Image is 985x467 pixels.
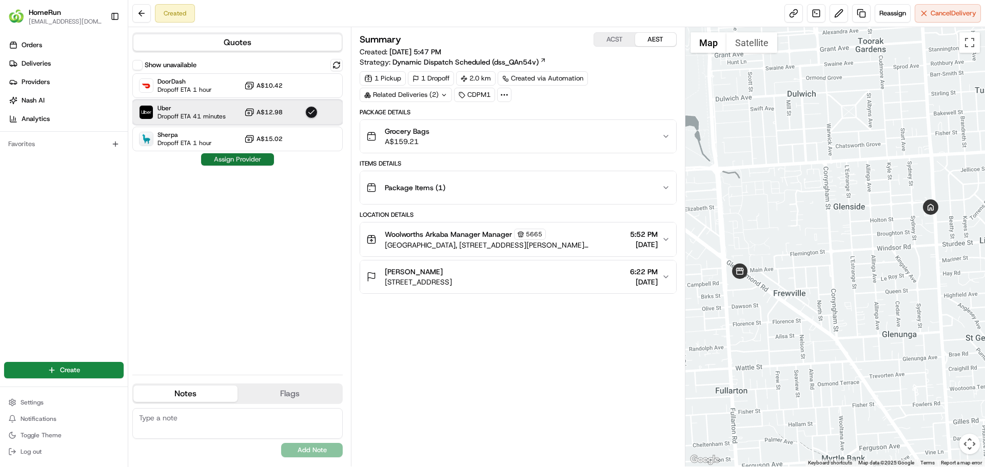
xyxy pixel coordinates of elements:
[29,7,61,17] button: HomeRun
[635,33,676,46] button: AEST
[360,88,452,102] div: Related Deliveries (2)
[360,222,676,256] button: Woolworths Arkaba Manager Manager5665[GEOGRAPHIC_DATA], [STREET_ADDRESS][PERSON_NAME][PERSON_NAME...
[21,448,42,456] span: Log out
[360,120,676,153] button: Grocery BagsA$159.21
[157,131,212,139] span: Sherpa
[157,112,226,120] span: Dropoff ETA 41 minutes
[174,101,187,113] button: Start new chat
[385,182,445,193] span: Package Items ( 1 )
[157,139,212,147] span: Dropoff ETA 1 hour
[4,92,128,109] a: Nash AI
[630,229,658,239] span: 5:52 PM
[10,41,187,57] p: Welcome 👋
[8,8,25,25] img: HomeRun
[6,145,83,163] a: 📗Knowledge Base
[360,211,676,219] div: Location Details
[4,412,124,426] button: Notifications
[102,174,124,181] span: Pylon
[4,74,128,90] a: Providers
[35,98,168,108] div: Start new chat
[408,71,454,86] div: 1 Dropoff
[385,267,443,277] span: [PERSON_NAME]
[360,71,406,86] div: 1 Pickup
[630,277,658,287] span: [DATE]
[27,66,169,77] input: Clear
[4,395,124,410] button: Settings
[4,362,124,378] button: Create
[915,4,981,23] button: CancelDelivery
[244,80,283,91] button: A$10.42
[244,134,283,144] button: A$15.02
[10,150,18,158] div: 📗
[875,4,911,23] button: Reassign
[630,267,658,277] span: 6:22 PM
[385,277,452,287] span: [STREET_ADDRESS]
[87,150,95,158] div: 💻
[21,398,44,407] span: Settings
[4,428,124,442] button: Toggle Theme
[630,239,658,250] span: [DATE]
[360,108,676,116] div: Package Details
[392,57,539,67] span: Dynamic Dispatch Scheduled (dss_QAn54v)
[360,35,401,44] h3: Summary
[392,57,546,67] a: Dynamic Dispatch Scheduled (dss_QAn54v)
[4,111,128,127] a: Analytics
[72,173,124,181] a: Powered byPylon
[385,240,625,250] span: [GEOGRAPHIC_DATA], [STREET_ADDRESS][PERSON_NAME][PERSON_NAME]
[238,385,342,402] button: Flags
[244,107,283,117] button: A$12.98
[526,230,542,238] span: 5665
[140,79,153,92] img: DoorDash
[145,60,196,70] label: Show unavailable
[498,71,588,86] a: Created via Automation
[22,114,50,124] span: Analytics
[83,145,169,163] a: 💻API Documentation
[360,171,676,204] button: Package Items (1)
[22,59,51,68] span: Deliveries
[726,32,777,53] button: Show satellite imagery
[22,96,45,105] span: Nash AI
[360,159,676,168] div: Items Details
[879,9,906,18] span: Reassign
[4,444,124,459] button: Log out
[257,108,283,116] span: A$12.98
[691,32,726,53] button: Show street map
[29,17,102,26] button: [EMAIL_ADDRESS][DOMAIN_NAME]
[133,34,342,51] button: Quotes
[21,431,62,439] span: Toggle Theme
[385,136,429,147] span: A$159.21
[360,47,441,57] span: Created:
[4,4,106,29] button: HomeRunHomeRun[EMAIL_ADDRESS][DOMAIN_NAME]
[594,33,635,46] button: ACST
[97,149,165,159] span: API Documentation
[60,366,80,375] span: Create
[4,136,124,152] div: Favorites
[959,32,980,53] button: Toggle fullscreen view
[10,10,31,31] img: Nash
[385,229,512,239] span: Woolworths Arkaba Manager Manager
[22,40,42,50] span: Orders
[140,106,153,119] img: Uber
[688,453,722,466] a: Open this area in Google Maps (opens a new window)
[22,77,50,87] span: Providers
[4,55,128,72] a: Deliveries
[21,149,78,159] span: Knowledge Base
[21,415,56,423] span: Notifications
[35,108,130,116] div: We're available if you need us!
[385,126,429,136] span: Grocery Bags
[360,57,546,67] div: Strategy:
[201,153,274,166] button: Assign Provider
[959,434,980,454] button: Map camera controls
[456,71,496,86] div: 2.0 km
[858,460,914,465] span: Map data ©2025 Google
[920,460,935,465] a: Terms
[10,98,29,116] img: 1736555255976-a54dd68f-1ca7-489b-9aae-adbdc363a1c4
[941,460,982,465] a: Report a map error
[360,260,676,293] button: [PERSON_NAME][STREET_ADDRESS]6:22 PM[DATE]
[157,77,212,86] span: DoorDash
[257,135,283,143] span: A$15.02
[140,132,153,146] img: Sherpa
